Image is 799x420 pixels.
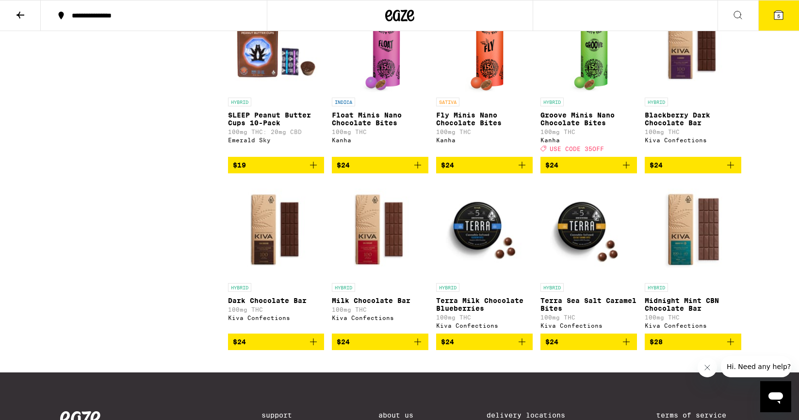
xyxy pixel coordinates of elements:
p: 100mg THC [540,129,637,135]
a: Open page for Dark Chocolate Bar from Kiva Confections [228,181,325,334]
p: Terra Milk Chocolate Blueberries [436,297,533,312]
button: Add to bag [436,157,533,173]
p: 100mg THC [645,129,741,135]
p: HYBRID [436,283,459,292]
div: Kanha [540,137,637,143]
span: $24 [441,161,454,169]
p: 100mg THC: 20mg CBD [228,129,325,135]
div: Kiva Confections [645,322,741,329]
div: Kiva Confections [645,137,741,143]
p: 100mg THC [645,314,741,320]
button: Add to bag [436,334,533,350]
p: HYBRID [645,98,668,106]
p: 100mg THC [332,306,428,313]
span: $24 [337,338,350,346]
span: 5 [777,13,780,19]
span: $24 [545,161,558,169]
span: $28 [650,338,663,346]
p: 100mg THC [228,306,325,313]
div: Kanha [436,137,533,143]
button: Add to bag [540,334,637,350]
span: $24 [337,161,350,169]
a: Support [261,411,305,419]
button: Add to bag [645,157,741,173]
div: Kiva Confections [436,322,533,329]
img: Kiva Confections - Terra Milk Chocolate Blueberries [436,181,533,278]
p: Fly Minis Nano Chocolate Bites [436,111,533,127]
iframe: Button to launch messaging window [760,381,791,412]
a: About Us [378,411,413,419]
img: Kiva Confections - Milk Chocolate Bar [332,181,428,278]
a: Terms of Service [656,411,739,419]
img: Kiva Confections - Dark Chocolate Bar [228,181,325,278]
button: Add to bag [332,334,428,350]
span: $24 [545,338,558,346]
p: HYBRID [645,283,668,292]
p: Float Minis Nano Chocolate Bites [332,111,428,127]
button: Add to bag [228,157,325,173]
p: Terra Sea Salt Caramel Bites [540,297,637,312]
p: 100mg THC [436,314,533,320]
p: 100mg THC [332,129,428,135]
a: Open page for Milk Chocolate Bar from Kiva Confections [332,181,428,334]
button: Add to bag [645,334,741,350]
a: Open page for Midnight Mint CBN Chocolate Bar from Kiva Confections [645,181,741,334]
p: INDICA [332,98,355,106]
p: SLEEP Peanut Butter Cups 10-Pack [228,111,325,127]
button: 5 [758,0,799,31]
p: HYBRID [540,283,564,292]
span: $24 [650,161,663,169]
a: Open page for Terra Sea Salt Caramel Bites from Kiva Confections [540,181,637,334]
p: HYBRID [540,98,564,106]
button: Add to bag [228,334,325,350]
img: Kiva Confections - Terra Sea Salt Caramel Bites [540,181,637,278]
div: Kiva Confections [332,315,428,321]
p: HYBRID [228,98,251,106]
p: HYBRID [228,283,251,292]
iframe: Message from company [721,356,791,377]
p: Blackberry Dark Chocolate Bar [645,111,741,127]
span: $24 [441,338,454,346]
div: Kiva Confections [540,322,637,329]
a: Delivery Locations [487,411,583,419]
p: Groove Minis Nano Chocolate Bites [540,111,637,127]
p: HYBRID [332,283,355,292]
iframe: Close message [698,358,717,377]
span: USE CODE 35OFF [550,146,604,152]
div: Emerald Sky [228,137,325,143]
a: Open page for Terra Milk Chocolate Blueberries from Kiva Confections [436,181,533,334]
span: $19 [233,161,246,169]
img: Kiva Confections - Midnight Mint CBN Chocolate Bar [645,181,741,278]
p: Dark Chocolate Bar [228,297,325,304]
button: Add to bag [332,157,428,173]
span: $24 [233,338,246,346]
div: Kanha [332,137,428,143]
p: Milk Chocolate Bar [332,297,428,304]
button: Add to bag [540,157,637,173]
p: 100mg THC [540,314,637,320]
p: 100mg THC [436,129,533,135]
div: Kiva Confections [228,315,325,321]
p: SATIVA [436,98,459,106]
p: Midnight Mint CBN Chocolate Bar [645,297,741,312]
